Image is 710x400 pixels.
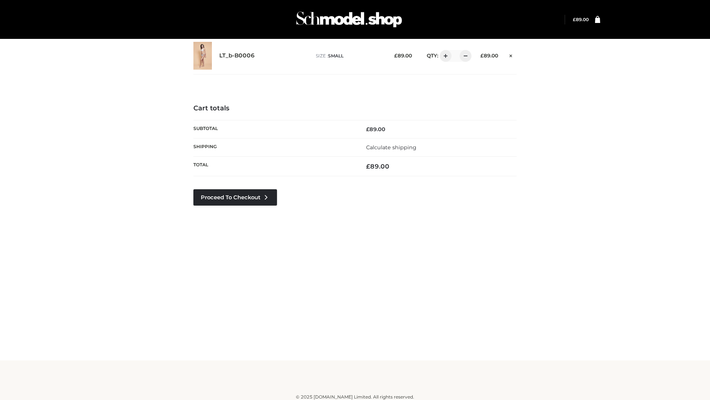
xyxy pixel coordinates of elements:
bdi: 89.00 [394,53,412,59]
h4: Cart totals [193,104,517,113]
img: Schmodel Admin 964 [294,5,405,34]
span: £ [366,163,370,170]
span: £ [573,17,576,22]
span: £ [480,53,484,59]
th: Shipping [193,138,355,156]
span: £ [366,126,369,133]
a: Remove this item [506,50,517,60]
img: LT_b-B0006 - SMALL [193,42,212,70]
bdi: 89.00 [366,126,385,133]
bdi: 89.00 [573,17,589,22]
a: £89.00 [573,17,589,22]
span: £ [394,53,398,59]
p: size : [316,53,383,59]
a: LT_b-B0006 [219,52,255,59]
a: Calculate shipping [366,144,416,151]
bdi: 89.00 [480,53,498,59]
div: QTY: [419,50,469,62]
span: SMALL [328,53,344,59]
a: Proceed to Checkout [193,189,277,206]
th: Subtotal [193,120,355,138]
th: Total [193,157,355,176]
bdi: 89.00 [366,163,389,170]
